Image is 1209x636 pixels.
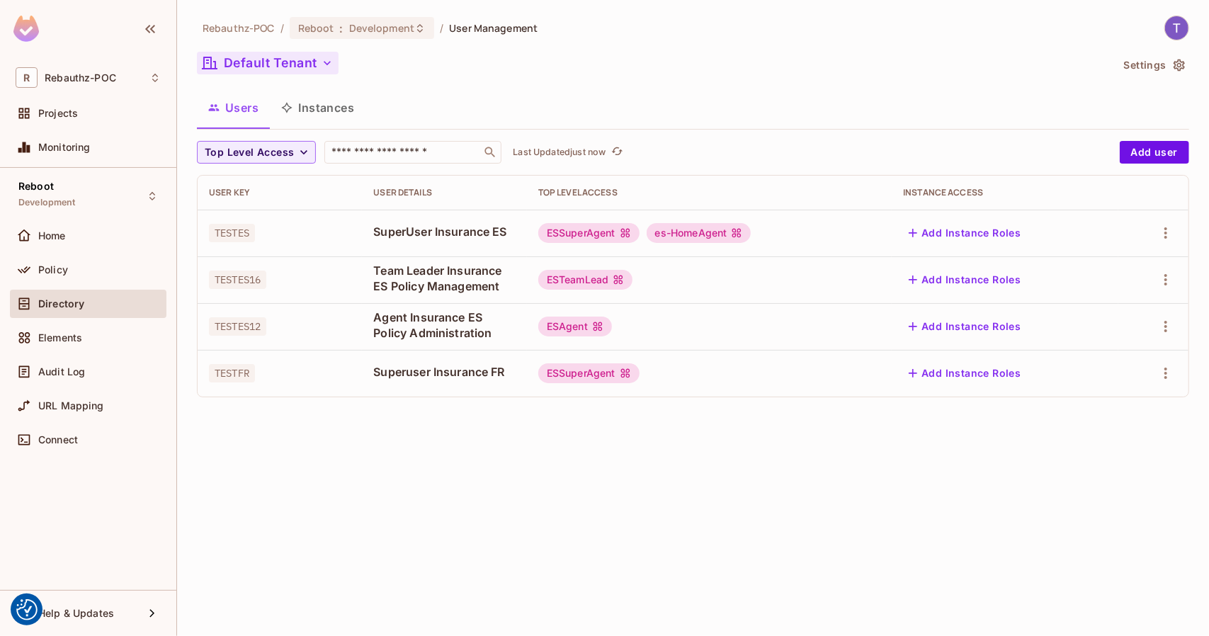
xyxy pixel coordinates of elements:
[538,223,640,243] div: ESSuperAgent
[38,608,114,619] span: Help & Updates
[38,434,78,445] span: Connect
[538,363,640,383] div: ESSuperAgent
[903,222,1026,244] button: Add Instance Roles
[349,21,414,35] span: Development
[1120,141,1189,164] button: Add user
[373,224,515,239] span: SuperUser Insurance ES
[903,362,1026,385] button: Add Instance Roles
[538,270,633,290] div: ESTeamLead
[339,23,344,34] span: :
[18,181,54,192] span: Reboot
[373,364,515,380] span: Superuser Insurance FR
[903,187,1107,198] div: Instance Access
[373,187,515,198] div: User Details
[209,317,266,336] span: TESTES12
[298,21,334,35] span: Reboot
[440,21,443,35] li: /
[197,141,316,164] button: Top Level Access
[606,144,625,161] span: Click to refresh data
[513,147,606,158] p: Last Updated just now
[38,108,78,119] span: Projects
[280,21,284,35] li: /
[197,90,270,125] button: Users
[16,599,38,620] button: Consent Preferences
[270,90,365,125] button: Instances
[16,599,38,620] img: Revisit consent button
[647,223,751,243] div: es-HomeAgent
[209,364,255,382] span: TESTFR
[209,224,255,242] span: TESTES
[16,67,38,88] span: R
[38,366,85,377] span: Audit Log
[205,144,294,161] span: Top Level Access
[538,317,612,336] div: ESAgent
[38,332,82,343] span: Elements
[38,400,104,411] span: URL Mapping
[903,268,1026,291] button: Add Instance Roles
[209,271,266,289] span: TESTES16
[903,315,1026,338] button: Add Instance Roles
[449,21,538,35] span: User Management
[608,144,625,161] button: refresh
[38,230,66,242] span: Home
[538,187,880,198] div: Top Level Access
[203,21,275,35] span: the active workspace
[373,310,515,341] span: Agent Insurance ES Policy Administration
[197,52,339,74] button: Default Tenant
[38,298,84,310] span: Directory
[45,72,116,84] span: Workspace: Rebauthz-POC
[18,197,76,208] span: Development
[209,187,351,198] div: User Key
[13,16,39,42] img: SReyMgAAAABJRU5ErkJggg==
[1165,16,1188,40] img: Tax Tax
[38,142,91,153] span: Monitoring
[38,264,68,276] span: Policy
[1118,54,1189,76] button: Settings
[373,263,515,294] span: Team Leader Insurance ES Policy Management
[611,145,623,159] span: refresh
